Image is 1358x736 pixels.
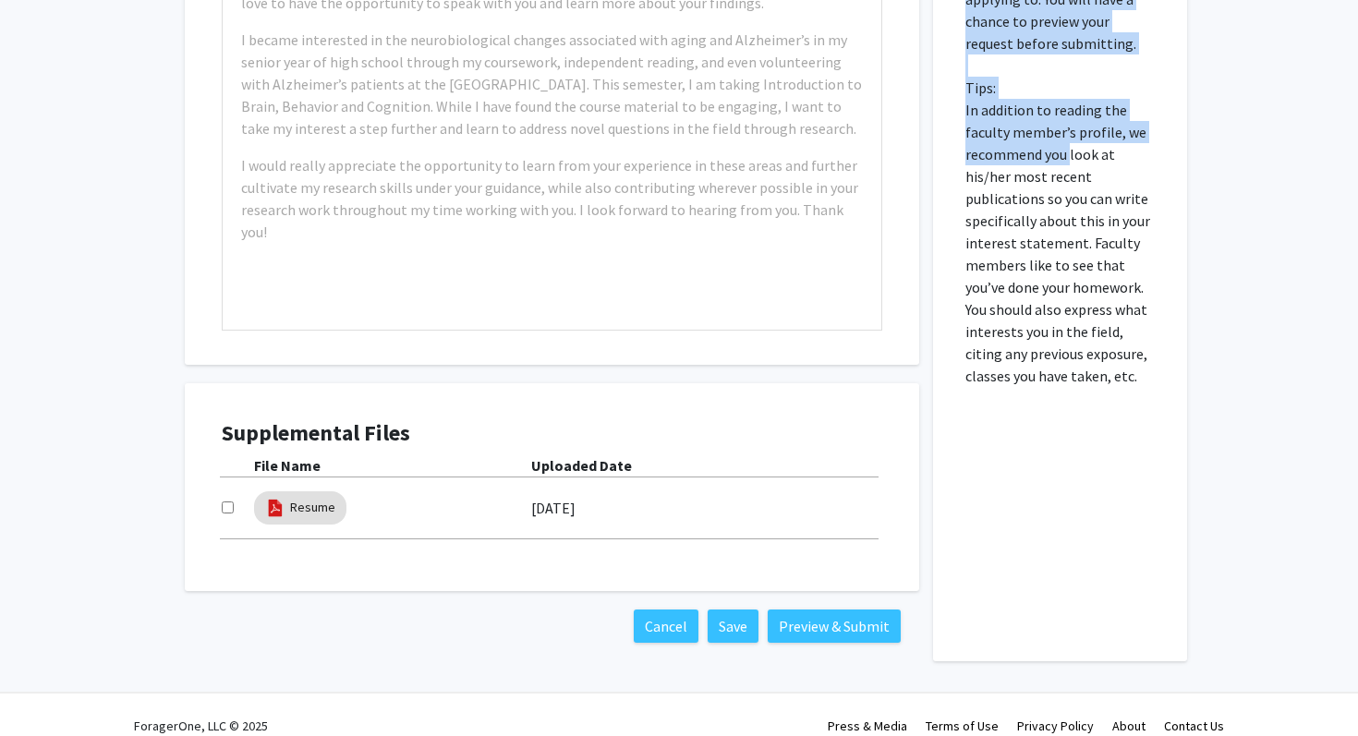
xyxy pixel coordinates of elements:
img: pdf_icon.png [265,498,285,518]
a: Resume [290,498,335,517]
button: Save [708,609,758,643]
b: Uploaded Date [531,456,632,475]
a: Contact Us [1164,718,1224,734]
iframe: Chat [14,653,79,722]
button: Cancel [634,609,698,643]
b: File Name [254,456,321,475]
a: About [1112,718,1146,734]
button: Preview & Submit [768,609,901,643]
a: Privacy Policy [1017,718,1094,734]
a: Press & Media [828,718,907,734]
label: [DATE] [531,492,576,524]
h4: Supplemental Files [222,420,882,447]
p: I would really appreciate the opportunity to learn from your experience in these areas and furthe... [241,154,863,243]
p: I became interested in the neurobiological changes associated with aging and Alzheimer’s in my se... [241,29,863,139]
a: Terms of Use [926,718,999,734]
